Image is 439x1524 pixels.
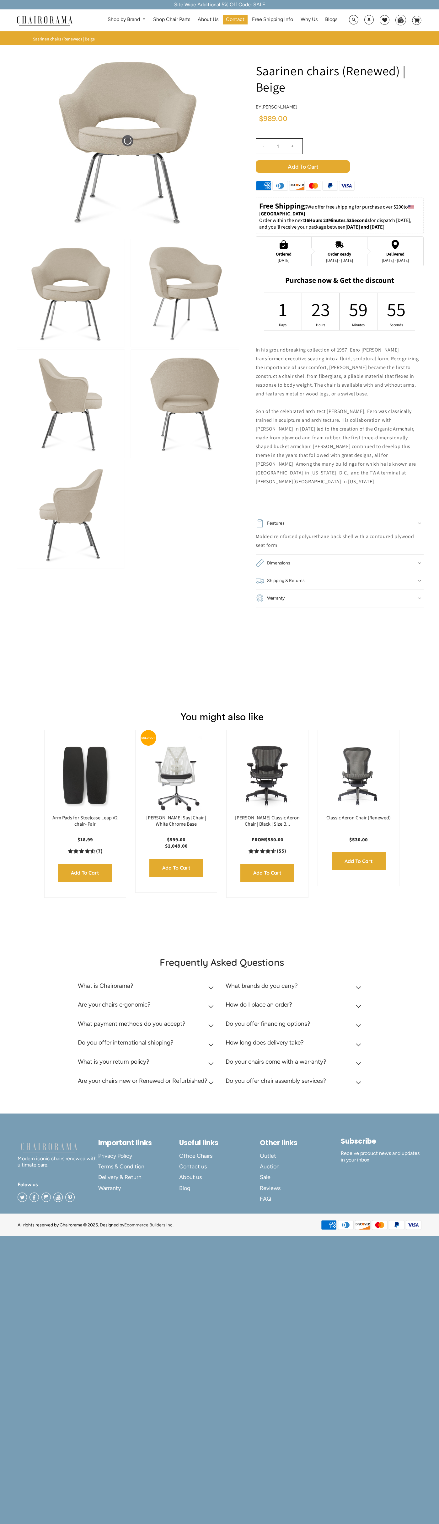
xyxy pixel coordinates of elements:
[317,297,325,321] div: 23
[259,201,307,211] strong: Free Shipping:
[51,736,120,815] img: Arm Pads for Steelcase Leap V2 chair- Pair - chairorama
[233,736,302,815] a: Herman Miller Classic Aeron Chair | Black | Size B (Renewed) - chairorama Herman Miller Classic A...
[260,1152,276,1160] span: Outlet
[256,590,424,607] summary: Warranty
[98,1139,179,1147] h2: Important links
[350,347,360,353] span: Eero
[223,15,248,24] a: Contact
[98,1172,179,1183] a: Delivery & Return
[260,1185,281,1192] span: Reviews
[256,408,416,485] span: was classically trained in sculpture and architecture. His collaboration with [PERSON_NAME] in [D...
[98,1185,121,1192] span: Warranty
[259,115,287,123] span: $989.00
[256,347,350,353] span: In his groundbreaking collection of 1957,
[277,848,286,855] span: (55)
[58,864,112,882] input: Add to Cart
[279,297,287,321] div: 1
[396,15,405,24] img: WhatsApp_Image_2024-07-12_at_16.23.01.webp
[98,1161,179,1172] a: Terms & Condition
[279,322,287,327] div: Days
[260,1163,280,1170] span: Auction
[150,15,193,24] a: Shop Chair Parts
[167,836,185,843] span: $599.00
[78,956,366,968] h2: Frequently Asked Questions
[142,736,155,739] text: SOLD-OUT
[382,258,409,263] div: [DATE] - [DATE]
[276,251,292,257] div: Ordered
[233,837,302,843] p: From
[142,736,211,815] img: Herman Miller Sayl Chair | White Chrome Base - chairorama
[317,322,325,327] div: Hours
[226,1020,310,1027] h2: Do you offer financing options?
[252,16,293,23] span: Free Shipping Info
[256,572,424,590] summary: Shipping & Returns
[256,408,367,415] span: Son of the celebrated architect [PERSON_NAME],
[256,276,424,288] h2: Purchase now & Get the discount
[33,36,95,42] span: Saarinen chairs (Renewed) | Beige
[98,1183,179,1193] a: Warranty
[98,1152,132,1160] span: Privacy Policy
[78,978,216,997] summary: What is Chairorama?
[226,1035,364,1054] summary: How long does delivery take?
[249,15,296,24] a: Free Shipping Info
[103,15,342,26] nav: DesktopNavigation
[78,1035,216,1054] summary: Do you offer international shipping?
[267,559,290,568] h2: Dimensions
[179,1152,212,1160] span: Office Chairs
[341,1137,421,1146] h2: Subscribe
[256,594,264,602] img: guarantee.png
[226,978,364,997] summary: What brands do you carry?
[78,982,133,989] h2: What is Chairorama?
[52,814,118,828] a: Arm Pads for Steelcase Leap V2 chair- Pair
[17,239,125,347] img: Saarinen chairs (Renewed) | Beige - chairorama
[78,1016,216,1035] summary: What payment methods do you accept?
[198,16,218,23] span: About Us
[322,15,340,24] a: Blogs
[260,1151,340,1161] a: Outlet
[354,297,362,321] div: 59
[179,1139,260,1147] h2: Useful links
[267,576,305,585] h2: Shipping & Returns
[226,1054,364,1073] summary: Do your chairs come with a warranty?
[78,1039,174,1046] h2: Do you offer international shipping?
[5,704,439,723] h1: You might also like
[226,1077,326,1084] h2: Do you offer chair assembly services?
[233,848,302,854] div: 4.5 rating (55 votes)
[165,843,188,849] span: $1,049.00
[179,1151,260,1161] a: Office Chairs
[18,1222,174,1228] div: All rights reserved by Chairorama © 2025. Designed by
[78,1077,207,1084] h2: Are your chairs new or Renewed or Refurbished?
[285,139,300,154] input: +
[226,16,244,23] span: Contact
[276,258,292,263] div: [DATE]
[260,1193,340,1204] a: FAQ
[34,137,222,144] a: Saarinen chairs (Renewed) | Beige - chairorama
[78,997,216,1016] summary: Are your chairs ergonomic?
[96,848,103,855] span: (7)
[240,864,294,882] input: Add to Cart
[233,736,302,815] img: Herman Miller Classic Aeron Chair | Black | Size B (Renewed) - chairorama
[78,1020,185,1027] h2: What payment methods do you accept?
[345,224,384,230] strong: [DATE] and [DATE]
[297,15,321,24] a: Why Us
[326,814,391,821] a: Classic Aeron Chair (Renewed)
[325,16,337,23] span: Blogs
[17,350,125,458] img: Saarinen chairs (Renewed) | Beige - chairorama
[256,532,424,550] div: Molded reinforced polyurethane back shell with a contoured plywood seat form
[226,982,298,989] h2: What brands do you carry?
[260,1161,340,1172] a: Auction
[256,515,424,532] summary: Features
[354,322,362,327] div: Minutes
[13,15,76,26] img: chairorama
[304,217,370,224] span: 16Hours 23Minutes 53Seconds
[98,1151,179,1161] a: Privacy Policy
[226,1001,292,1008] h2: How do I place an order?
[256,139,271,154] input: -
[18,1142,80,1153] img: chairorama
[179,1161,260,1172] a: Contact us
[367,408,377,415] span: Eero
[392,297,400,321] div: 55
[307,204,404,210] span: We offer free shipping for purchase over $200
[259,210,305,217] strong: [GEOGRAPHIC_DATA]
[146,814,206,828] a: [PERSON_NAME] Sayl Chair | White Chrome Base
